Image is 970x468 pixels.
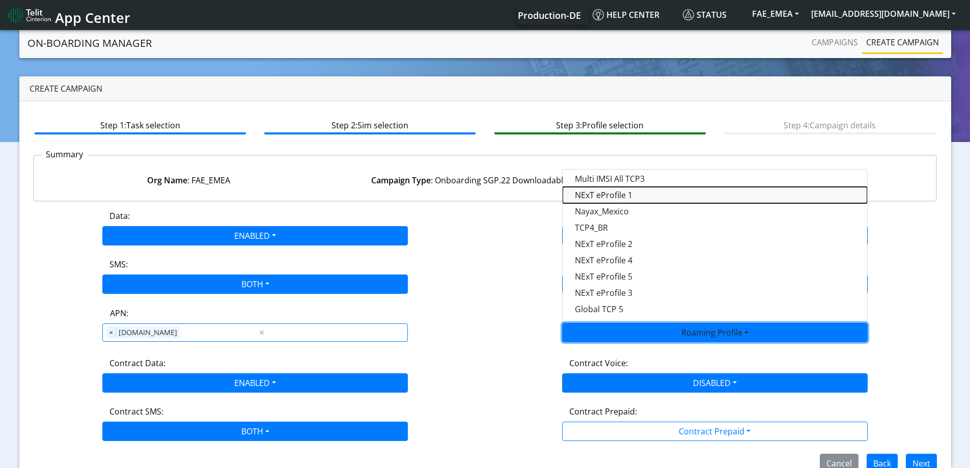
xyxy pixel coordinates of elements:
btn: Step 4: Campaign details [724,115,935,134]
button: Contract Prepaid [562,422,868,441]
label: Contract Data: [109,357,165,369]
button: BOTH [102,422,408,441]
div: Create campaign [19,76,951,101]
div: : Onboarding SGP.22 Downloadable Profiles [337,174,633,186]
label: Contract SMS: [109,405,163,418]
btn: Step 2: Sim selection [264,115,476,134]
button: TCP4_BR [563,219,867,236]
span: Help center [593,9,659,20]
button: Roaming Profile [562,323,868,342]
label: SMS: [109,258,128,270]
label: Contract Prepaid: [569,405,637,418]
button: DISABLED [562,373,868,393]
button: NExT eProfile 3 [563,285,867,301]
button: Multi IMSI All TCP3 [563,171,867,187]
span: Production-DE [518,9,581,21]
a: Create campaign [862,32,943,52]
button: NExT eProfile 1 [563,187,867,203]
p: Summary [42,148,88,160]
div: ENABLED [562,169,868,322]
label: Data: [109,210,130,222]
span: × [106,326,116,339]
button: BOTH [102,274,408,294]
button: ENABLED [102,226,408,245]
button: Global TCP 5 [563,301,867,317]
button: NExT eProfile 5 [563,268,867,285]
div: : FAE_EMEA [40,174,337,186]
strong: Campaign Type [371,175,431,186]
span: Status [683,9,727,20]
button: [EMAIL_ADDRESS][DOMAIN_NAME] [805,5,962,23]
img: logo-telit-cinterion-gw-new.png [8,7,51,23]
span: App Center [55,8,130,27]
span: Clear all [258,326,266,339]
a: Campaigns [808,32,862,52]
label: Contract Voice: [569,357,628,369]
span: [DOMAIN_NAME] [116,326,180,339]
btn: Step 1: Task selection [35,115,246,134]
img: knowledge.svg [593,9,604,20]
button: NExT eProfile 4 [563,252,867,268]
button: Nayax_Mexico [563,203,867,219]
button: ENABLED [102,373,408,393]
a: On-Boarding Manager [27,33,152,53]
button: FAE_EMEA [746,5,805,23]
a: Help center [589,5,679,25]
a: Your current platform instance [517,5,580,25]
a: App Center [8,4,129,26]
img: status.svg [683,9,694,20]
a: Status [679,5,746,25]
strong: Org Name [147,175,187,186]
btn: Step 3: Profile selection [494,115,706,134]
label: APN: [110,307,128,319]
button: NExT eProfile 2 [563,236,867,252]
